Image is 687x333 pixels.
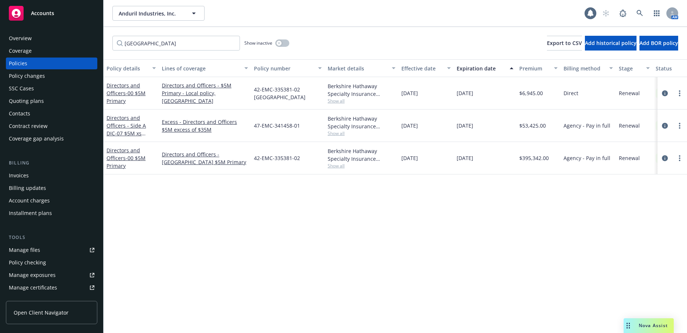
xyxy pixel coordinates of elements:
div: Berkshire Hathaway Specialty Insurance Company, Berkshire Hathaway Specialty Insurance [328,82,395,98]
div: Premium [519,65,550,72]
a: Contract review [6,120,97,132]
a: Directors and Officers [107,147,146,169]
div: Policy details [107,65,148,72]
div: Stage [619,65,642,72]
div: Contract review [9,120,48,132]
a: Installment plans [6,207,97,219]
a: Directors and Officers - Side A DIC [107,114,146,145]
a: Manage claims [6,294,97,306]
input: Filter by keyword... [112,36,240,51]
span: Add BOR policy [639,39,678,46]
span: Anduril Industries, Inc. [119,10,182,17]
span: - 07 $5M xs $35M Excess [107,130,146,145]
a: circleInformation [660,121,669,130]
button: Premium [516,59,561,77]
div: Tools [6,234,97,241]
a: Switch app [649,6,664,21]
div: Berkshire Hathaway Specialty Insurance Company, Berkshire Hathaway Specialty Insurance [328,115,395,130]
span: Agency - Pay in full [564,154,610,162]
div: Manage files [9,244,40,256]
div: Policy checking [9,257,46,268]
a: Directors and Officers - [GEOGRAPHIC_DATA] $5M Primary [162,150,248,166]
div: Market details [328,65,387,72]
a: circleInformation [660,89,669,98]
button: Expiration date [454,59,516,77]
div: Manage exposures [9,269,56,281]
span: Nova Assist [639,322,668,329]
div: Billing method [564,65,605,72]
div: Manage claims [9,294,46,306]
a: Start snowing [599,6,613,21]
span: Show all [328,130,395,136]
div: Billing [6,159,97,167]
div: Policies [9,58,27,69]
a: Coverage gap analysis [6,133,97,145]
button: Market details [325,59,398,77]
span: Agency - Pay in full [564,122,610,129]
div: Installment plans [9,207,52,219]
a: Accounts [6,3,97,24]
div: Coverage [9,45,32,57]
a: Overview [6,32,97,44]
button: Nova Assist [624,318,674,333]
div: Account charges [9,195,50,207]
span: 42-EMC-335381-02 [254,154,300,162]
div: Berkshire Hathaway Specialty Insurance Company, Berkshire Hathaway Specialty Insurance [328,147,395,163]
button: Export to CSV [547,36,582,51]
button: Effective date [398,59,454,77]
div: Policy number [254,65,314,72]
span: [DATE] [457,122,473,129]
span: Renewal [619,89,640,97]
div: Effective date [401,65,443,72]
a: Excess - Directors and Officers $5M excess of $35M [162,118,248,133]
a: circleInformation [660,154,669,163]
a: more [675,154,684,163]
a: more [675,89,684,98]
span: Renewal [619,154,640,162]
div: Overview [9,32,32,44]
span: Manage exposures [6,269,97,281]
a: Manage certificates [6,282,97,294]
span: [DATE] [401,89,418,97]
div: Billing updates [9,182,46,194]
span: Show all [328,163,395,169]
div: Quoting plans [9,95,44,107]
button: Policy number [251,59,325,77]
span: Direct [564,89,578,97]
a: Account charges [6,195,97,207]
span: [DATE] [401,154,418,162]
button: Add BOR policy [639,36,678,51]
a: SSC Cases [6,83,97,94]
a: Policy checking [6,257,97,268]
span: $395,342.00 [519,154,549,162]
a: Policy changes [6,70,97,82]
span: $53,425.00 [519,122,546,129]
a: Coverage [6,45,97,57]
span: 42-EMC-335381-02 [GEOGRAPHIC_DATA] [254,86,322,101]
span: [DATE] [401,122,418,129]
span: Accounts [31,10,54,16]
button: Stage [616,59,653,77]
div: Coverage gap analysis [9,133,64,145]
span: - 00 $5M Primary [107,90,146,104]
div: Expiration date [457,65,505,72]
button: Billing method [561,59,616,77]
div: Policy changes [9,70,45,82]
a: Billing updates [6,182,97,194]
button: Anduril Industries, Inc. [112,6,205,21]
span: Show inactive [244,40,272,46]
a: Manage files [6,244,97,256]
button: Add historical policy [585,36,637,51]
div: Lines of coverage [162,65,240,72]
div: Invoices [9,170,29,181]
span: Show all [328,98,395,104]
div: SSC Cases [9,83,34,94]
span: Export to CSV [547,39,582,46]
span: Open Client Navigator [14,309,69,316]
div: Manage certificates [9,282,57,294]
a: Contacts [6,108,97,119]
a: Search [632,6,647,21]
span: Add historical policy [585,39,637,46]
span: 47-EMC-341458-01 [254,122,300,129]
div: Contacts [9,108,30,119]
